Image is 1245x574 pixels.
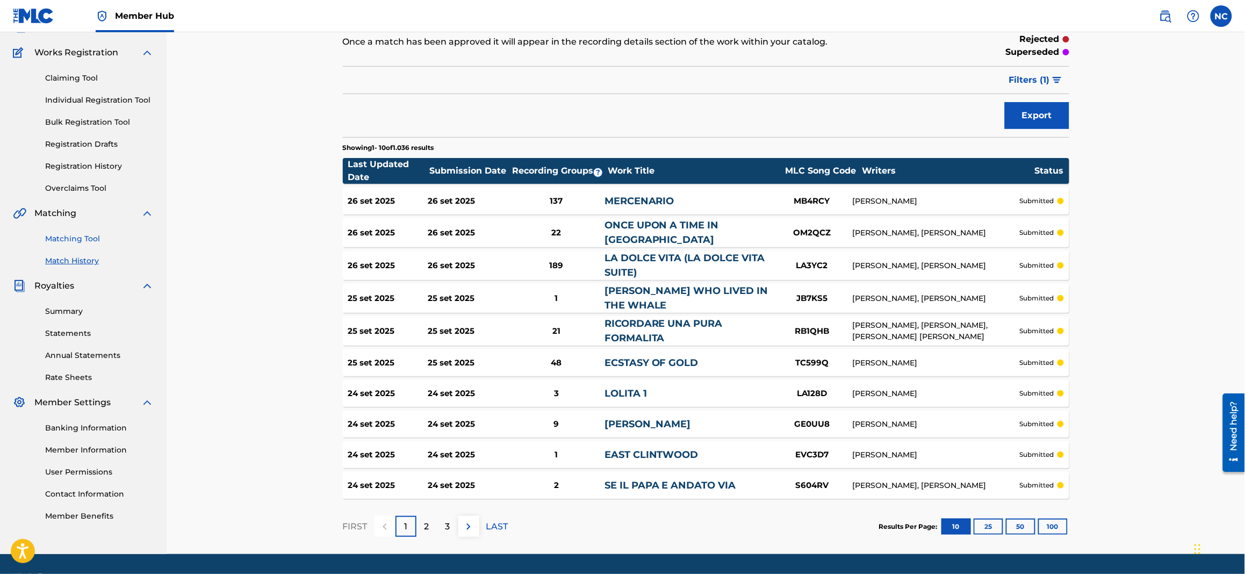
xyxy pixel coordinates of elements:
[1020,450,1054,460] p: submitted
[608,164,780,177] div: Work Title
[343,35,902,48] p: Once a match has been approved it will appear in the recording details section of the work within...
[1020,196,1054,206] p: submitted
[1215,390,1245,476] iframe: Resource Center
[1020,326,1054,336] p: submitted
[45,255,154,267] a: Match History
[13,8,54,24] img: MLC Logo
[941,519,971,535] button: 10
[594,168,602,177] span: ?
[1191,522,1245,574] iframe: Chat Widget
[115,10,174,22] span: Member Hub
[1020,33,1060,46] p: rejected
[45,511,154,522] a: Member Benefits
[34,46,118,59] span: Works Registration
[1005,102,1069,129] button: Export
[772,260,852,272] div: LA3YC2
[508,357,604,369] div: 48
[852,449,1019,461] div: [PERSON_NAME]
[852,388,1019,399] div: [PERSON_NAME]
[772,388,852,400] div: LA128D
[862,164,1034,177] div: Writers
[141,396,154,409] img: expand
[1020,480,1054,490] p: submitted
[508,479,604,492] div: 2
[1194,533,1201,565] div: Trascina
[45,233,154,245] a: Matching Tool
[45,444,154,456] a: Member Information
[1006,46,1060,59] p: superseded
[974,519,1003,535] button: 25
[1020,419,1054,429] p: submitted
[45,95,154,106] a: Individual Registration Tool
[604,357,699,369] a: ECSTASY OF GOLD
[508,227,604,239] div: 22
[348,357,428,369] div: 25 set 2025
[45,161,154,172] a: Registration History
[428,479,508,492] div: 24 set 2025
[604,219,719,246] a: ONCE UPON A TIME IN [GEOGRAPHIC_DATA]
[445,520,450,533] p: 3
[879,522,940,532] p: Results Per Page:
[508,449,604,461] div: 1
[428,260,508,272] div: 26 set 2025
[13,279,26,292] img: Royalties
[45,139,154,150] a: Registration Drafts
[348,325,428,338] div: 25 set 2025
[604,285,768,311] a: [PERSON_NAME] WHO LIVED IN THE WHALE
[1020,228,1054,238] p: submitted
[45,117,154,128] a: Bulk Registration Tool
[1211,5,1232,27] div: User Menu
[13,46,27,59] img: Works Registration
[424,520,429,533] p: 2
[508,325,604,338] div: 21
[772,292,852,305] div: JB7KS5
[604,479,736,491] a: SE IL PAPA E ANDATO VIA
[141,46,154,59] img: expand
[45,328,154,339] a: Statements
[45,372,154,383] a: Rate Sheets
[604,318,723,344] a: RICORDARE UNA PURA FORMALITA
[604,449,699,461] a: EAST CLINTWOOD
[45,350,154,361] a: Annual Statements
[604,195,674,207] a: MERCENARIO
[852,227,1019,239] div: [PERSON_NAME], [PERSON_NAME]
[852,260,1019,271] div: [PERSON_NAME], [PERSON_NAME]
[772,227,852,239] div: OM2QCZ
[1187,10,1200,23] img: help
[772,418,852,430] div: GE0UU8
[1038,519,1068,535] button: 100
[772,357,852,369] div: TC599Q
[1053,77,1062,83] img: filter
[1020,358,1054,368] p: submitted
[508,388,604,400] div: 3
[45,489,154,500] a: Contact Information
[348,158,429,184] div: Last Updated Date
[34,396,111,409] span: Member Settings
[852,419,1019,430] div: [PERSON_NAME]
[13,207,26,220] img: Matching
[343,143,434,153] p: Showing 1 - 10 of 1.036 results
[604,388,647,399] a: LOLITA 1
[45,422,154,434] a: Banking Information
[1020,293,1054,303] p: submitted
[1159,10,1172,23] img: search
[34,207,76,220] span: Matching
[1183,5,1204,27] div: Help
[1034,164,1063,177] div: Status
[428,357,508,369] div: 25 set 2025
[772,195,852,207] div: MB4RCY
[141,207,154,220] img: expand
[404,520,407,533] p: 1
[428,418,508,430] div: 24 set 2025
[1006,519,1035,535] button: 50
[852,293,1019,304] div: [PERSON_NAME], [PERSON_NAME]
[45,306,154,317] a: Summary
[348,388,428,400] div: 24 set 2025
[1009,74,1050,87] span: Filters ( 1 )
[510,164,607,177] div: Recording Groups
[45,467,154,478] a: User Permissions
[348,260,428,272] div: 26 set 2025
[45,73,154,84] a: Claiming Tool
